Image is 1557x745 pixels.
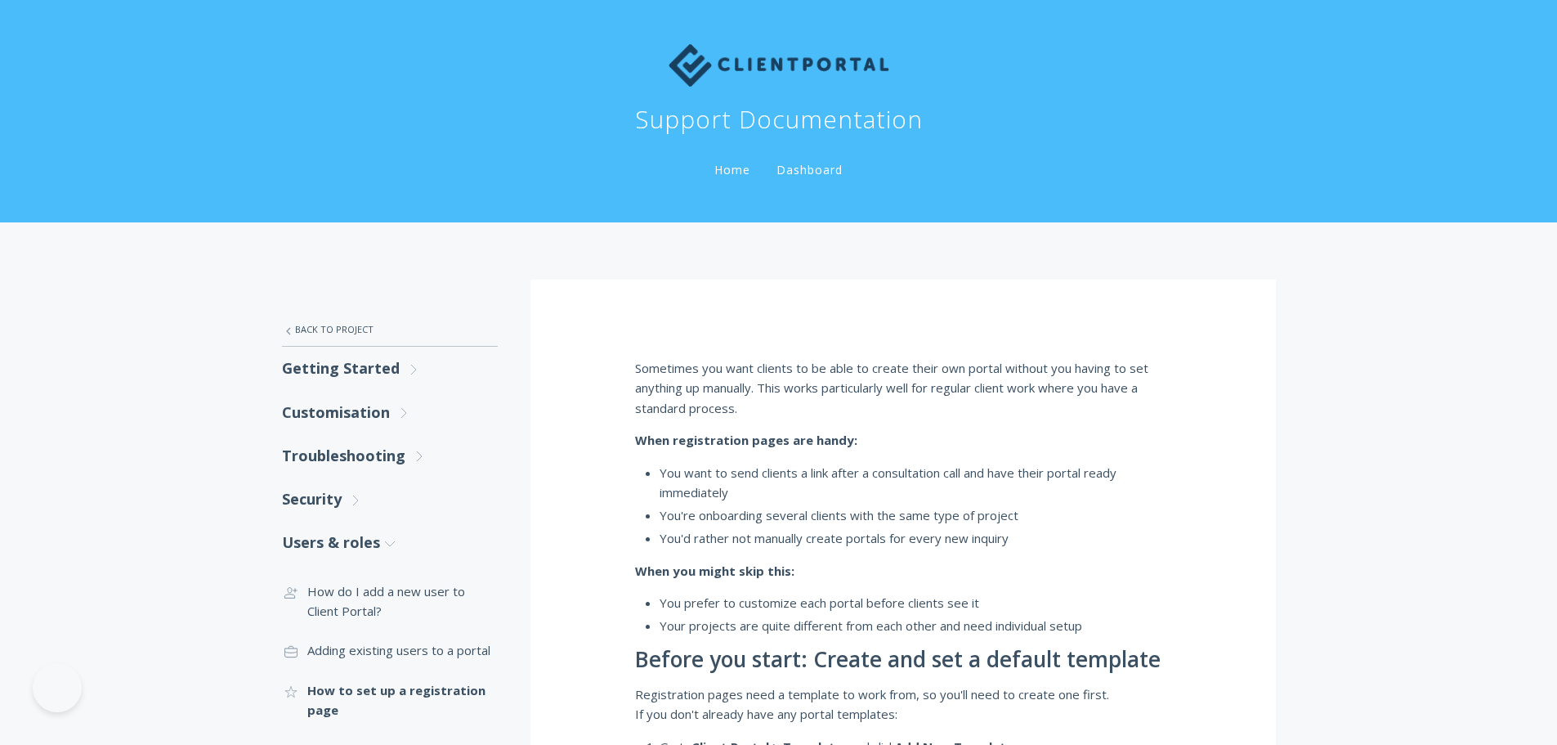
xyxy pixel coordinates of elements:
p: If you don't already have any portal templates: [635,704,1171,724]
li: Your projects are quite different from each other and need individual setup [660,616,1171,635]
h2: Before you start: Create and set a default template [635,648,1171,672]
p: Sometimes you want clients to be able to create their own portal without you having to set anythi... [635,358,1171,418]
a: Customisation [282,391,498,434]
li: You're onboarding several clients with the same type of project [660,505,1171,525]
strong: When registration pages are handy: [635,432,857,448]
a: Dashboard [773,162,846,177]
a: Security [282,478,498,521]
a: Home [711,162,754,177]
li: You'd rather not manually create portals for every new inquiry [660,528,1171,548]
a: How to set up a registration page [282,671,498,730]
a: Adding existing users to a portal [282,631,498,670]
strong: When you might skip this: [635,563,794,579]
a: Getting Started [282,347,498,390]
li: You prefer to customize each portal before clients see it [660,593,1171,613]
iframe: Toggle Customer Support [33,663,82,712]
li: You want to send clients a link after a consultation call and have their portal ready immediately [660,463,1171,503]
a: How do I add a new user to Client Portal? [282,572,498,631]
a: Users & roles [282,521,498,564]
h1: Support Documentation [635,103,923,136]
p: Registration pages need a template to work from, so you'll need to create one first. [635,684,1171,704]
a: Back to Project [282,312,498,347]
a: Troubleshooting [282,434,498,478]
